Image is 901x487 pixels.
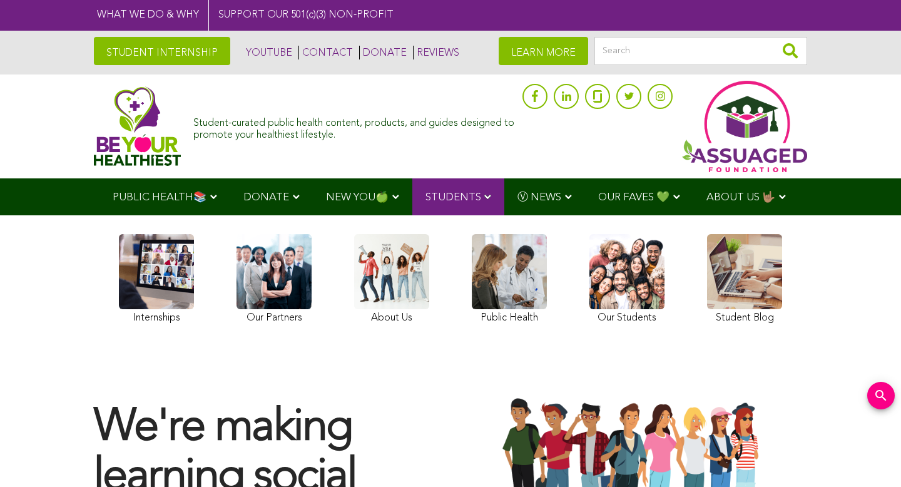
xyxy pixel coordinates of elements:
[243,46,292,59] a: YOUTUBE
[413,46,459,59] a: REVIEWS
[193,111,516,141] div: Student-curated public health content, products, and guides designed to promote your healthiest l...
[838,427,901,487] iframe: Chat Widget
[298,46,353,59] a: CONTACT
[682,81,807,172] img: Assuaged App
[243,192,289,203] span: DONATE
[359,46,407,59] a: DONATE
[425,192,481,203] span: STUDENTS
[113,192,206,203] span: PUBLIC HEALTH📚
[499,37,588,65] a: LEARN MORE
[517,192,561,203] span: Ⓥ NEWS
[593,90,602,103] img: glassdoor
[94,86,181,166] img: Assuaged
[326,192,389,203] span: NEW YOU🍏
[706,192,775,203] span: ABOUT US 🤟🏽
[598,192,669,203] span: OUR FAVES 💚
[94,178,807,215] div: Navigation Menu
[94,37,230,65] a: STUDENT INTERNSHIP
